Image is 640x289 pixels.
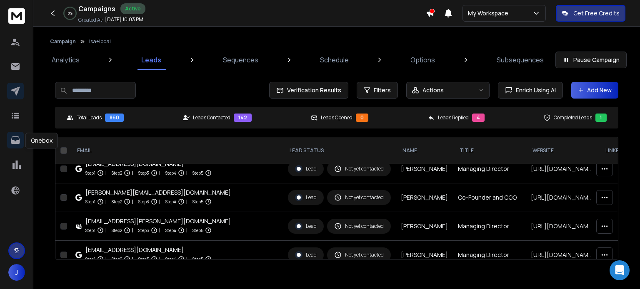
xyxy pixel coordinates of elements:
[50,38,76,45] button: Campaign
[555,52,627,68] button: Pause Campaign
[112,255,122,263] p: Step 2
[105,114,124,122] div: 860
[85,169,95,177] p: Step 1
[138,255,149,263] p: Step 3
[138,198,149,206] p: Step 3
[438,114,469,121] p: Leads Replied
[68,11,72,16] p: 0 %
[498,82,563,99] button: Enrich Using AI
[396,183,453,212] td: [PERSON_NAME]
[165,169,176,177] p: Step 4
[105,255,107,263] p: |
[595,114,607,122] div: 1
[141,55,161,65] p: Leads
[186,198,187,206] p: |
[159,226,160,235] p: |
[453,137,526,164] th: title
[186,169,187,177] p: |
[472,114,485,122] div: 4
[186,255,187,263] p: |
[497,55,544,65] p: Subsequences
[105,169,107,177] p: |
[165,226,176,235] p: Step 4
[192,226,203,235] p: Step 5
[85,255,95,263] p: Step 1
[453,155,526,183] td: Managing Director
[132,226,133,235] p: |
[52,55,80,65] p: Analytics
[105,16,143,23] p: [DATE] 10:03 PM
[295,222,317,230] div: Lead
[8,264,25,281] button: J
[25,133,58,148] div: Onebox
[453,212,526,241] td: Managing Director
[78,17,103,23] p: Created At:
[223,55,258,65] p: Sequences
[334,222,384,230] div: Not yet contacted
[85,246,212,254] div: [EMAIL_ADDRESS][DOMAIN_NAME]
[334,251,384,259] div: Not yet contacted
[468,9,512,17] p: My Workspace
[295,194,317,201] div: Lead
[218,50,263,70] a: Sequences
[112,169,122,177] p: Step 2
[269,82,348,99] button: Verification Results
[396,155,453,183] td: [PERSON_NAME]
[70,137,283,164] th: EMAIL
[78,4,115,14] h1: Campaigns
[136,50,166,70] a: Leads
[159,198,160,206] p: |
[554,114,592,121] p: Completed Leads
[105,198,107,206] p: |
[453,183,526,212] td: Co-Founder and COO
[334,165,384,173] div: Not yet contacted
[512,86,556,94] span: Enrich Using AI
[165,255,176,263] p: Step 4
[192,169,203,177] p: Step 5
[334,194,384,201] div: Not yet contacted
[120,3,145,14] div: Active
[320,55,349,65] p: Schedule
[193,114,230,121] p: Leads Contacted
[138,226,149,235] p: Step 3
[396,212,453,241] td: [PERSON_NAME]
[132,255,133,263] p: |
[283,137,396,164] th: LEAD STATUS
[571,82,618,99] button: Add New
[422,86,444,94] p: Actions
[610,260,630,280] div: Open Intercom Messenger
[186,226,187,235] p: |
[526,212,599,241] td: [URL][DOMAIN_NAME]
[85,226,95,235] p: Step 1
[321,114,352,121] p: Leads Opened
[89,38,111,45] p: lsa+local
[85,198,95,206] p: Step 1
[112,198,122,206] p: Step 2
[112,226,122,235] p: Step 2
[132,198,133,206] p: |
[295,251,317,259] div: Lead
[192,198,203,206] p: Step 5
[556,5,625,22] button: Get Free Credits
[47,50,85,70] a: Analytics
[357,82,398,99] button: Filters
[132,169,133,177] p: |
[526,155,599,183] td: [URL][DOMAIN_NAME]
[374,86,391,94] span: Filters
[192,255,203,263] p: Step 5
[165,198,176,206] p: Step 4
[396,137,453,164] th: NAME
[453,241,526,269] td: Managing Director
[492,50,549,70] a: Subsequences
[405,50,440,70] a: Options
[85,188,231,197] div: [PERSON_NAME][EMAIL_ADDRESS][DOMAIN_NAME]
[159,169,160,177] p: |
[105,226,107,235] p: |
[159,255,160,263] p: |
[573,9,620,17] p: Get Free Credits
[138,169,149,177] p: Step 3
[396,241,453,269] td: [PERSON_NAME]
[526,137,599,164] th: website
